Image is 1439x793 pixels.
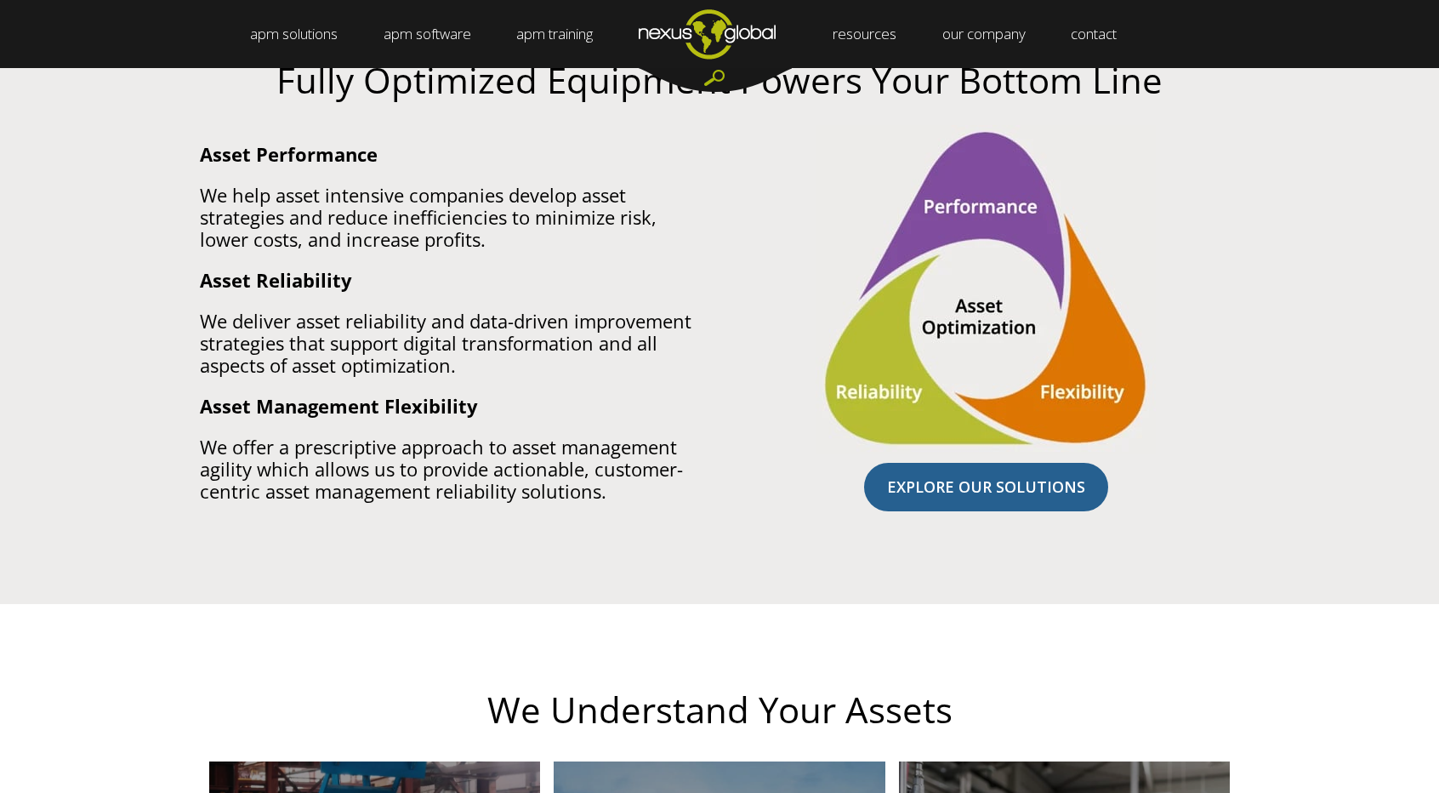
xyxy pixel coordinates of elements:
p: We deliver asset reliability and data-driven improvement strategies that support digital transfor... [200,310,708,376]
p: We help asset intensive companies develop asset strategies and reduce inefficiencies to minimize ... [200,184,708,250]
img: asset-optimization [816,125,1156,454]
h2: Fully Optimized Equipment Powers Your Bottom Line [187,60,1253,100]
p: We offer a prescriptive approach to asset management agility which allows us to provide actionabl... [200,436,708,502]
p: Asset Performance [200,143,708,165]
p: Asset Reliability [200,269,708,291]
a: EXPLORE OUR SOLUTIONS [864,463,1108,511]
p: Asset Management Flexibility [200,395,708,417]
